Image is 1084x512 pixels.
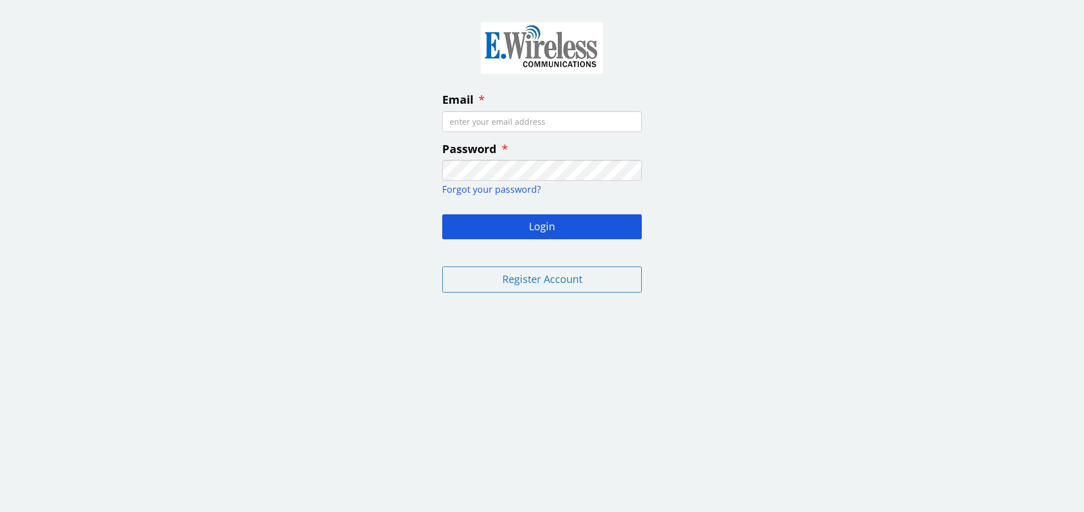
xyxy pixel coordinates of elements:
a: Forgot your password? [442,183,541,196]
button: Register Account [442,266,642,293]
span: Password [442,141,497,156]
span: Email [442,92,473,107]
input: enter your email address [442,111,642,132]
button: Login [442,214,642,239]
